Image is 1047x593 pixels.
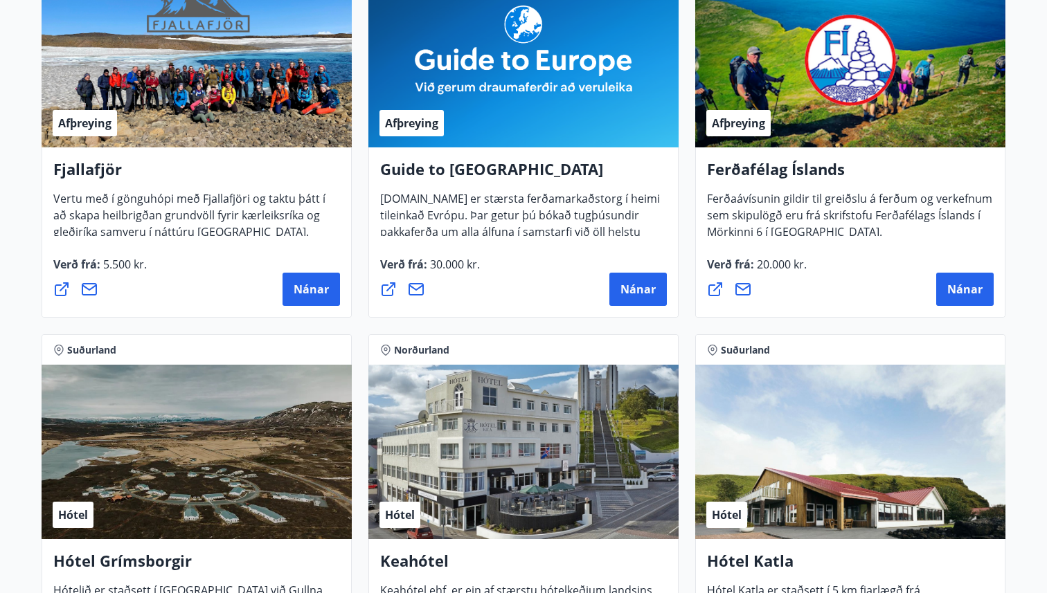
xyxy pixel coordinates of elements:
span: Verð frá : [707,257,807,283]
span: Ferðaávísunin gildir til greiðslu á ferðum og verkefnum sem skipulögð eru frá skrifstofu Ferðafél... [707,191,992,250]
h4: Hótel Grímsborgir [53,550,340,582]
span: Hótel [385,507,415,522]
span: Nánar [947,282,983,297]
span: Verð frá : [53,257,147,283]
span: Hótel [58,507,88,522]
span: 30.000 kr. [427,257,480,272]
span: 5.500 kr. [100,257,147,272]
span: Norðurland [394,343,449,357]
span: Vertu með í gönguhópi með Fjallafjöri og taktu þátt í að skapa heilbrigðan grundvöll fyrir kærlei... [53,191,325,250]
h4: Ferðafélag Íslands [707,158,994,190]
span: Hótel [712,507,742,522]
span: [DOMAIN_NAME] er stærsta ferðamarkaðstorg í heimi tileinkað Evrópu. Þar getur þú bókað tugþúsundi... [380,191,660,284]
span: Nánar [620,282,656,297]
span: Afþreying [58,116,111,131]
span: 20.000 kr. [754,257,807,272]
h4: Hótel Katla [707,550,994,582]
h4: Guide to [GEOGRAPHIC_DATA] [380,158,667,190]
h4: Keahótel [380,550,667,582]
span: Suðurland [721,343,770,357]
button: Nánar [283,273,340,306]
button: Nánar [609,273,667,306]
span: Verð frá : [380,257,480,283]
span: Nánar [294,282,329,297]
span: Afþreying [385,116,438,131]
span: Afþreying [712,116,765,131]
button: Nánar [936,273,994,306]
h4: Fjallafjör [53,158,340,190]
span: Suðurland [67,343,116,357]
